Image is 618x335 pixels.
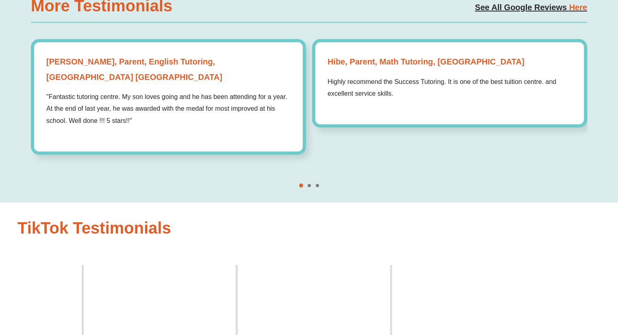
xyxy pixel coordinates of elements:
[46,91,291,127] p: "Fantastic tutoring centre. My son loves going and he has been attending for a year. At the end o...
[31,39,306,154] div: 1 / 4
[567,3,587,12] a: Here
[483,243,618,335] iframe: Chat Widget
[475,3,567,12] a: See All Google Reviews
[46,54,291,84] strong: [PERSON_NAME], Parent, English Tutoring, [GEOGRAPHIC_DATA] [GEOGRAPHIC_DATA]
[327,54,572,69] strong: Hibe, Parent, Math Tutoring, [GEOGRAPHIC_DATA]
[312,39,587,127] div: 2 / 4
[327,76,572,100] p: Highly recommend the Success Tutoring. It is one of the best tuition centre. and excellent servic...
[569,3,587,12] span: Here
[17,220,601,236] h3: TikTok Testimonials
